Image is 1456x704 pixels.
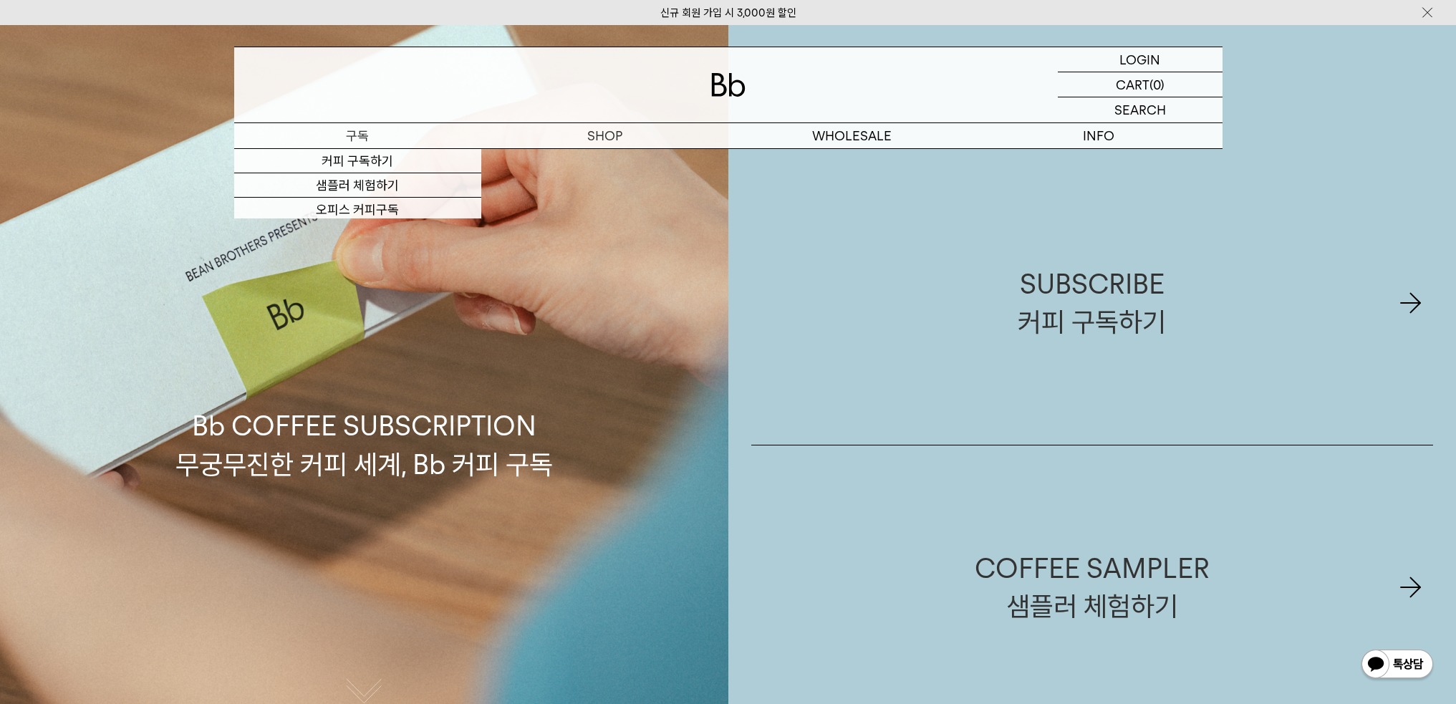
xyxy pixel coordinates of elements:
img: 로고 [711,73,746,97]
div: COFFEE SAMPLER 샘플러 체험하기 [975,549,1210,625]
a: LOGIN [1058,47,1223,72]
p: LOGIN [1119,47,1160,72]
img: 카카오톡 채널 1:1 채팅 버튼 [1360,648,1435,683]
p: INFO [975,123,1223,148]
a: SHOP [481,123,728,148]
p: (0) [1149,72,1165,97]
a: CART (0) [1058,72,1223,97]
a: 신규 회원 가입 시 3,000원 할인 [660,6,796,19]
a: 구독 [234,123,481,148]
div: SUBSCRIBE 커피 구독하기 [1018,265,1166,341]
p: SEARCH [1114,97,1166,122]
p: WHOLESALE [728,123,975,148]
a: 커피 구독하기 [234,149,481,173]
p: Bb COFFEE SUBSCRIPTION 무궁무진한 커피 세계, Bb 커피 구독 [175,271,553,483]
a: 오피스 커피구독 [234,198,481,222]
p: CART [1116,72,1149,97]
a: SUBSCRIBE커피 구독하기 [751,161,1434,445]
a: 샘플러 체험하기 [234,173,481,198]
